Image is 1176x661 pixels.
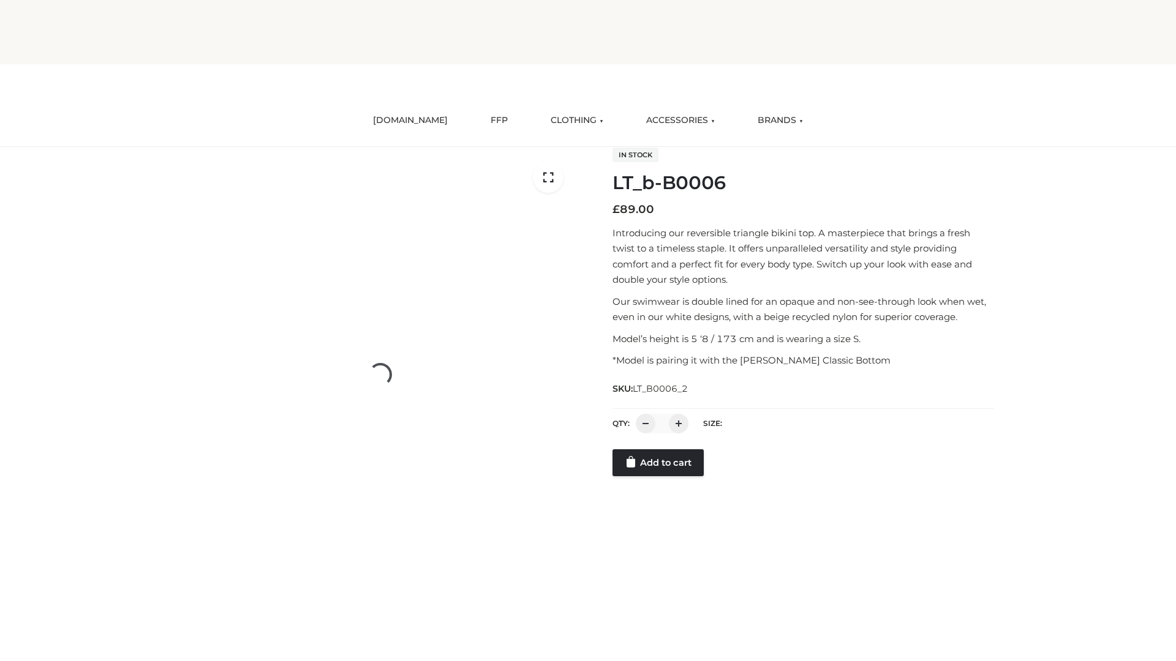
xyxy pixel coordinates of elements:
span: LT_B0006_2 [633,383,688,394]
a: ACCESSORIES [637,107,724,134]
h1: LT_b-B0006 [612,172,994,194]
span: £ [612,203,620,216]
p: Our swimwear is double lined for an opaque and non-see-through look when wet, even in our white d... [612,294,994,325]
bdi: 89.00 [612,203,654,216]
a: BRANDS [748,107,812,134]
a: FFP [481,107,517,134]
p: *Model is pairing it with the [PERSON_NAME] Classic Bottom [612,353,994,368]
span: In stock [612,148,658,162]
label: QTY: [612,419,630,428]
p: Introducing our reversible triangle bikini top. A masterpiece that brings a fresh twist to a time... [612,225,994,288]
label: Size: [703,419,722,428]
a: Add to cart [612,449,704,476]
span: SKU: [612,381,689,396]
a: CLOTHING [541,107,612,134]
p: Model’s height is 5 ‘8 / 173 cm and is wearing a size S. [612,331,994,347]
a: [DOMAIN_NAME] [364,107,457,134]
